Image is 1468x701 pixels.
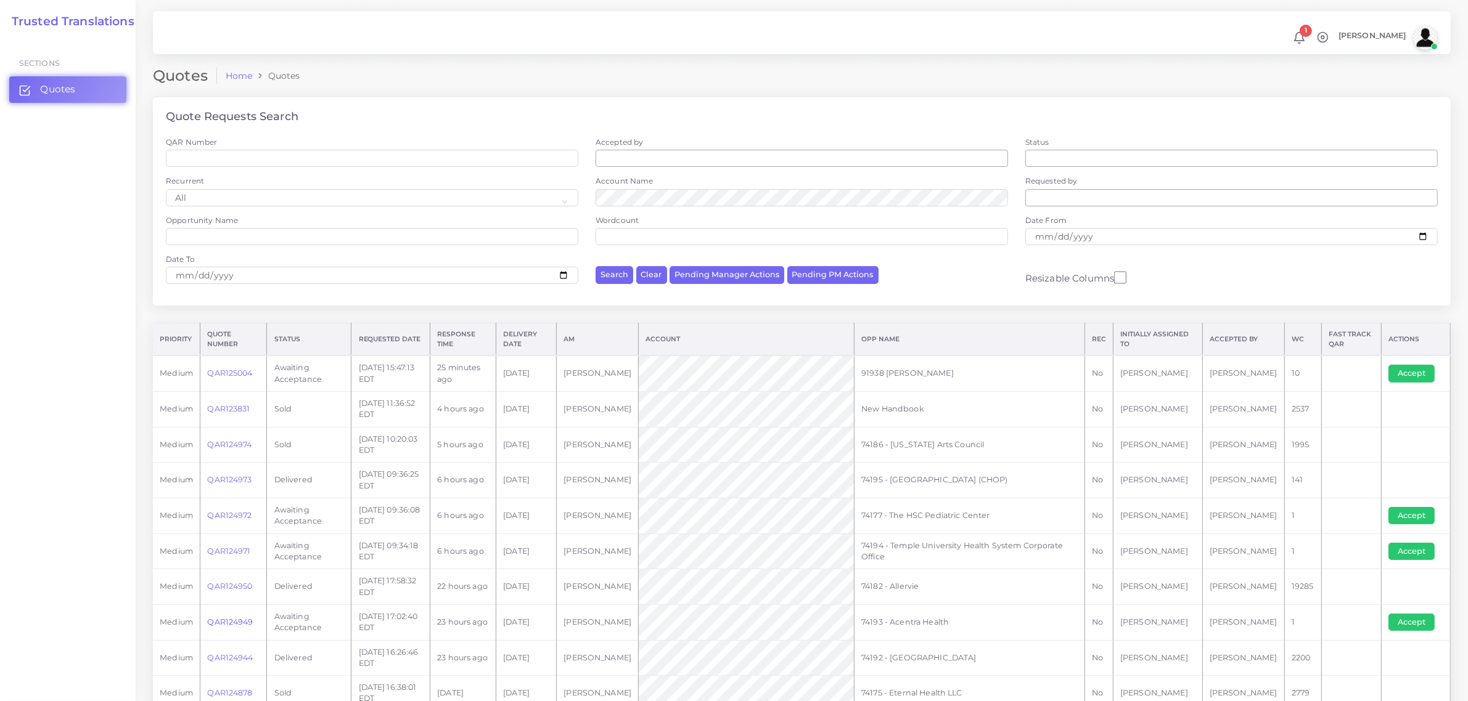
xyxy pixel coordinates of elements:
[1085,427,1113,463] td: No
[351,463,430,498] td: [DATE] 09:36:25 EDT
[207,475,252,484] a: QAR124973
[430,323,496,355] th: Response Time
[1202,533,1284,569] td: [PERSON_NAME]
[430,640,496,676] td: 23 hours ago
[1085,604,1113,640] td: No
[19,59,60,68] span: Sections
[267,569,351,605] td: Delivered
[1284,569,1321,605] td: 19285
[207,404,250,413] a: QAR123831
[557,533,639,569] td: [PERSON_NAME]
[496,569,557,605] td: [DATE]
[1332,25,1442,50] a: [PERSON_NAME]avatar
[267,463,351,498] td: Delivered
[496,391,557,427] td: [DATE]
[166,215,238,225] label: Opportunity Name
[639,323,855,355] th: Account
[267,323,351,355] th: Status
[430,533,496,569] td: 6 hours ago
[1202,463,1284,498] td: [PERSON_NAME]
[1388,546,1443,555] a: Accept
[1085,463,1113,498] td: No
[166,110,298,124] h4: Quote Requests Search
[1085,533,1113,569] td: No
[1085,323,1113,355] th: REC
[1284,355,1321,391] td: 10
[166,254,195,264] label: Date To
[207,688,252,697] a: QAR124878
[557,391,639,427] td: [PERSON_NAME]
[166,137,217,147] label: QAR Number
[1289,31,1310,44] a: 1
[1284,604,1321,640] td: 1
[1284,533,1321,569] td: 1
[1113,427,1202,463] td: [PERSON_NAME]
[153,323,200,355] th: Priority
[351,323,430,355] th: Requested Date
[596,266,633,284] button: Search
[351,498,430,533] td: [DATE] 09:36:08 EDT
[267,427,351,463] td: Sold
[1388,365,1435,382] button: Accept
[854,463,1085,498] td: 74195 - [GEOGRAPHIC_DATA] (CHOP)
[557,355,639,391] td: [PERSON_NAME]
[1202,427,1284,463] td: [PERSON_NAME]
[1284,463,1321,498] td: 141
[496,498,557,533] td: [DATE]
[1085,640,1113,676] td: No
[1114,270,1126,285] input: Resizable Columns
[1300,25,1312,37] span: 1
[596,176,654,186] label: Account Name
[200,323,267,355] th: Quote Number
[1321,323,1381,355] th: Fast Track QAR
[160,688,193,697] span: medium
[854,323,1085,355] th: Opp Name
[160,368,193,378] span: medium
[1388,614,1435,631] button: Accept
[1085,391,1113,427] td: No
[670,266,784,284] button: Pending Manager Actions
[557,323,639,355] th: AM
[1113,355,1202,391] td: [PERSON_NAME]
[9,76,126,102] a: Quotes
[1413,25,1438,50] img: avatar
[351,391,430,427] td: [DATE] 11:36:52 EDT
[557,498,639,533] td: [PERSON_NAME]
[153,67,217,85] h2: Quotes
[854,640,1085,676] td: 74192 - [GEOGRAPHIC_DATA]
[854,569,1085,605] td: 74182 - Allervie
[267,355,351,391] td: Awaiting Acceptance
[430,391,496,427] td: 4 hours ago
[3,15,134,29] a: Trusted Translations
[267,498,351,533] td: Awaiting Acceptance
[1113,640,1202,676] td: [PERSON_NAME]
[207,581,252,591] a: QAR124950
[496,323,557,355] th: Delivery Date
[267,604,351,640] td: Awaiting Acceptance
[1202,640,1284,676] td: [PERSON_NAME]
[160,617,193,626] span: medium
[496,604,557,640] td: [DATE]
[1284,498,1321,533] td: 1
[557,427,639,463] td: [PERSON_NAME]
[1113,463,1202,498] td: [PERSON_NAME]
[1113,533,1202,569] td: [PERSON_NAME]
[1202,604,1284,640] td: [PERSON_NAME]
[557,604,639,640] td: [PERSON_NAME]
[787,266,879,284] button: Pending PM Actions
[207,368,252,378] a: QAR125004
[1284,391,1321,427] td: 2537
[1388,368,1443,378] a: Accept
[160,511,193,520] span: medium
[207,546,250,556] a: QAR124971
[1025,176,1078,186] label: Requested by
[160,546,193,556] span: medium
[1284,640,1321,676] td: 2200
[40,83,75,96] span: Quotes
[1202,323,1284,355] th: Accepted by
[1202,355,1284,391] td: [PERSON_NAME]
[1085,498,1113,533] td: No
[1113,604,1202,640] td: [PERSON_NAME]
[1284,427,1321,463] td: 1995
[596,215,639,225] label: Wordcount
